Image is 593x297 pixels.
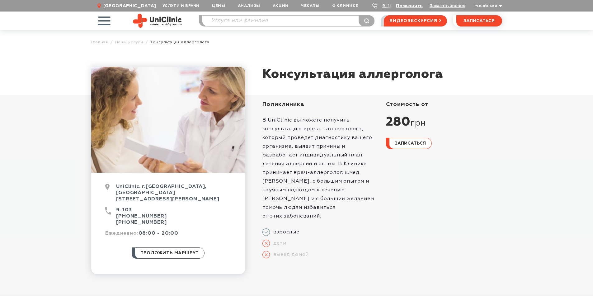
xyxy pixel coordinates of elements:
span: записаться [464,19,495,23]
button: записаться [386,138,432,149]
span: стоимость от [386,102,429,107]
img: Site [133,14,182,28]
span: взрослые [270,229,299,235]
p: В UniClinic вы можете получить консультацию врача - аллерголога, который проведет диагностику ваш... [262,116,379,221]
button: записаться [456,15,502,26]
input: Услуга или фамилия [202,16,374,26]
div: 280 [386,114,502,130]
a: видеоэкскурсия [384,15,447,26]
a: 9-103 [116,208,132,213]
a: Главная [91,40,108,45]
h1: Консультация аллерголога [262,67,443,82]
a: Позвонить [396,4,423,8]
div: 08:00 - 20:00 [105,230,231,241]
div: UniClinic. г.[GEOGRAPHIC_DATA], [GEOGRAPHIC_DATA] [STREET_ADDRESS][PERSON_NAME] [105,184,231,207]
span: видеоэкскурсия [389,16,437,26]
span: Ежедневно: [105,231,139,236]
span: [GEOGRAPHIC_DATA] [103,3,156,9]
span: Російська [474,4,497,8]
span: выезд домой [270,251,309,258]
div: Поликлиника [262,101,379,108]
a: [PHONE_NUMBER] [116,214,167,219]
span: грн [411,118,426,129]
a: 9-103 [382,4,396,8]
span: дети [270,240,286,247]
a: проложить маршрут [132,247,205,259]
button: Російська [473,4,502,9]
span: Консультация аллерголога [150,40,209,45]
a: [PHONE_NUMBER] [116,220,167,225]
span: записаться [395,141,426,146]
a: Наши услуги [115,40,143,45]
span: проложить маршрут [140,248,199,258]
button: Заказать звонок [430,3,465,8]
